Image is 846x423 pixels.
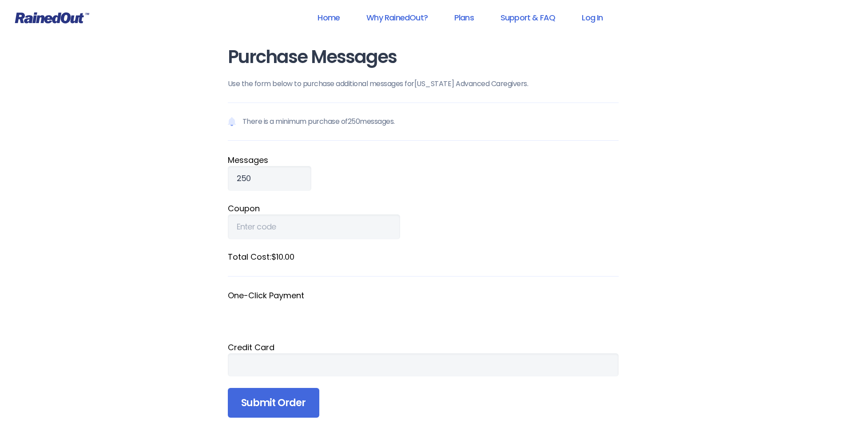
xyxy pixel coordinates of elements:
[228,47,619,67] h1: Purchase Messages
[228,202,619,214] label: Coupon
[228,214,400,239] input: Enter code
[443,8,485,28] a: Plans
[228,154,619,166] label: Message s
[570,8,614,28] a: Log In
[489,8,567,28] a: Support & FAQ
[228,341,619,353] div: Credit Card
[237,360,610,370] iframe: Secure card payment input frame
[228,116,236,127] img: Notification icon
[355,8,439,28] a: Why RainedOut?
[228,166,311,191] input: Qty
[228,79,619,89] p: Use the form below to purchase additional messages for [US_STATE] Advanced Caregivers .
[228,290,619,330] fieldset: One-Click Payment
[228,388,319,418] input: Submit Order
[228,103,619,141] p: There is a minimum purchase of 250 messages.
[306,8,351,28] a: Home
[228,251,619,263] label: Total Cost: $10.00
[228,301,619,330] iframe: Secure payment button frame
